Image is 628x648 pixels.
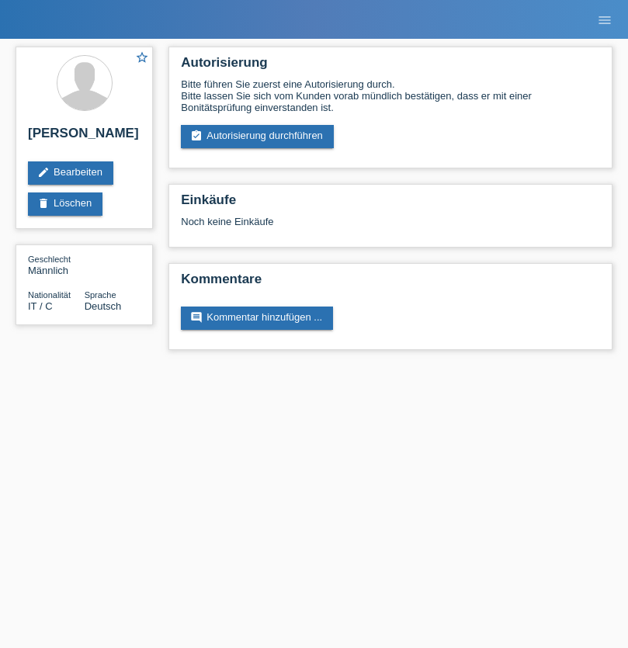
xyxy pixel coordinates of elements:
[190,311,203,324] i: comment
[181,125,334,148] a: assignment_turned_inAutorisierung durchführen
[190,130,203,142] i: assignment_turned_in
[28,290,71,300] span: Nationalität
[181,78,600,113] div: Bitte führen Sie zuerst eine Autorisierung durch. Bitte lassen Sie sich vom Kunden vorab mündlich...
[135,50,149,64] i: star_border
[135,50,149,67] a: star_border
[85,290,116,300] span: Sprache
[181,272,600,295] h2: Kommentare
[28,192,102,216] a: deleteLöschen
[28,126,141,149] h2: [PERSON_NAME]
[181,192,600,216] h2: Einkäufe
[589,15,620,24] a: menu
[597,12,612,28] i: menu
[28,161,113,185] a: editBearbeiten
[181,216,600,239] div: Noch keine Einkäufe
[28,255,71,264] span: Geschlecht
[37,166,50,178] i: edit
[28,300,53,312] span: Italien / C / 01.10.2021
[181,307,333,330] a: commentKommentar hinzufügen ...
[181,55,600,78] h2: Autorisierung
[28,253,85,276] div: Männlich
[37,197,50,210] i: delete
[85,300,122,312] span: Deutsch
